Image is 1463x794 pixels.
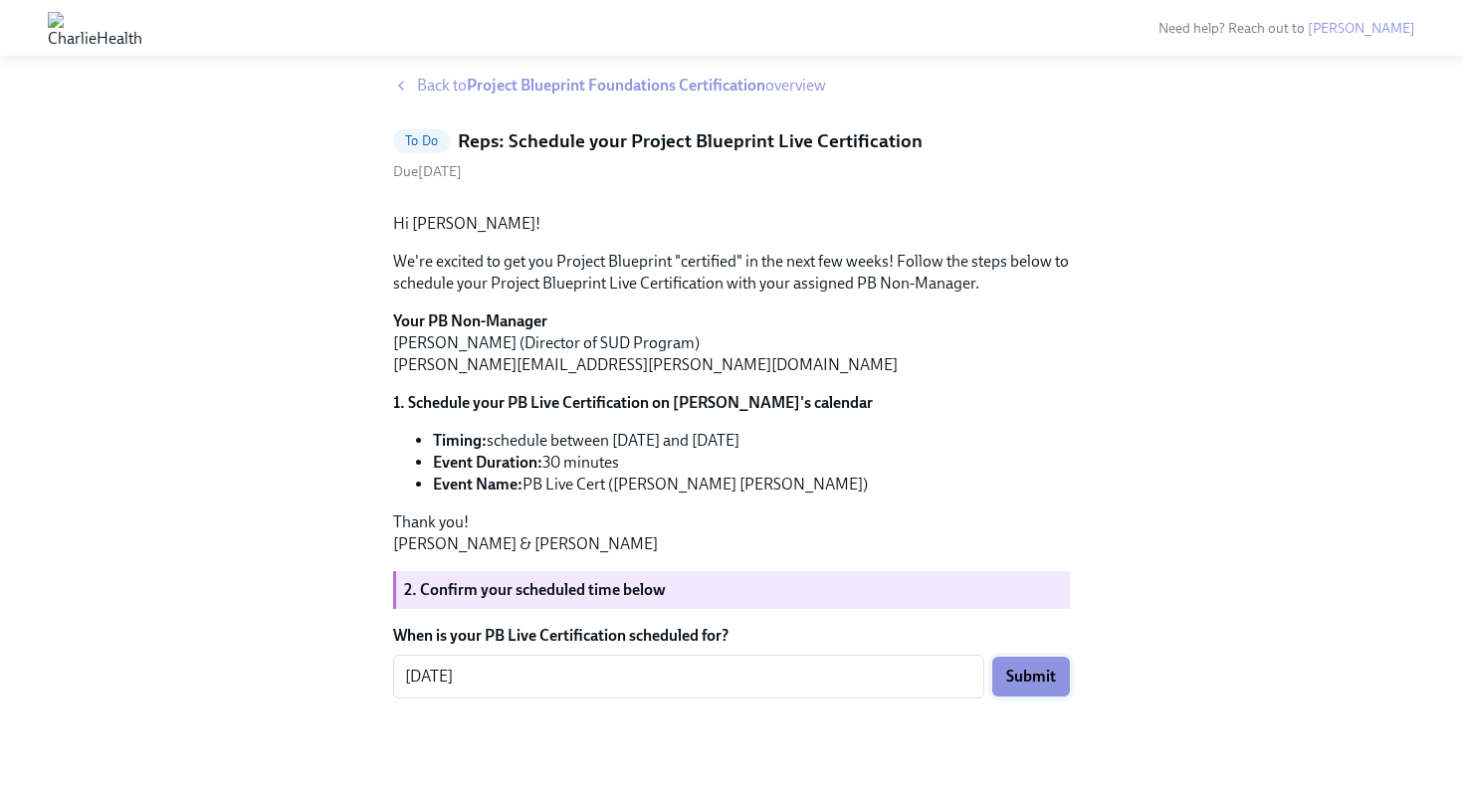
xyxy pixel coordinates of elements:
label: When is your PB Live Certification scheduled for? [393,625,1070,647]
li: schedule between [DATE] and [DATE] [433,430,1070,452]
a: Back toProject Blueprint Foundations Certificationoverview [393,75,1070,97]
img: CharlieHealth [48,12,142,44]
a: [PERSON_NAME] [1308,20,1415,37]
strong: 2. Confirm your scheduled time below [404,580,666,599]
strong: Your PB Non-Manager [393,311,547,330]
span: Submit [1006,667,1056,687]
span: To Do [393,133,450,148]
li: PB Live Cert ([PERSON_NAME] [PERSON_NAME]) [433,474,1070,496]
p: Thank you! [PERSON_NAME] & [PERSON_NAME] [393,511,1070,555]
strong: Event Name: [433,475,522,494]
p: We're excited to get you Project Blueprint "certified" in the next few weeks! Follow the steps be... [393,251,1070,295]
p: [PERSON_NAME] (Director of SUD Program) [PERSON_NAME][EMAIL_ADDRESS][PERSON_NAME][DOMAIN_NAME] [393,310,1070,376]
button: Submit [992,657,1070,696]
strong: 1. Schedule your PB Live Certification on [PERSON_NAME]'s calendar [393,393,873,412]
p: Hi [PERSON_NAME]! [393,213,1070,235]
h5: Reps: Schedule your Project Blueprint Live Certification [458,128,923,154]
span: Wednesday, September 3rd 2025, 12:00 pm [393,163,462,180]
strong: Timing: [433,431,487,450]
span: Need help? Reach out to [1158,20,1415,37]
strong: Project Blueprint Foundations Certification [467,76,765,95]
textarea: [DATE] [405,665,972,689]
span: Back to overview [417,75,826,97]
li: 30 minutes [433,452,1070,474]
strong: Event Duration: [433,453,542,472]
